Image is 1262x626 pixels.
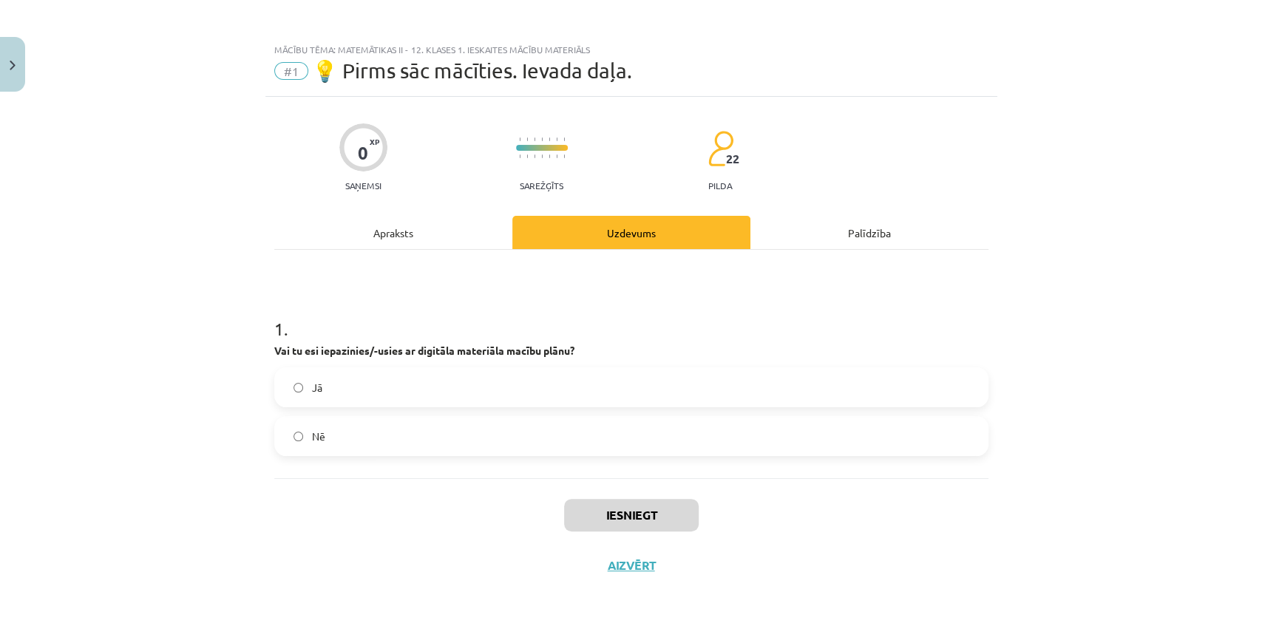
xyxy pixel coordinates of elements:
[563,137,565,141] img: icon-short-line-57e1e144782c952c97e751825c79c345078a6d821885a25fce030b3d8c18986b.svg
[556,154,557,158] img: icon-short-line-57e1e144782c952c97e751825c79c345078a6d821885a25fce030b3d8c18986b.svg
[10,61,16,70] img: icon-close-lesson-0947bae3869378f0d4975bcd49f059093ad1ed9edebbc8119c70593378902aed.svg
[563,154,565,158] img: icon-short-line-57e1e144782c952c97e751825c79c345078a6d821885a25fce030b3d8c18986b.svg
[519,137,520,141] img: icon-short-line-57e1e144782c952c97e751825c79c345078a6d821885a25fce030b3d8c18986b.svg
[274,44,988,55] div: Mācību tēma: Matemātikas ii - 12. klases 1. ieskaites mācību materiāls
[294,383,303,392] input: Jā
[534,137,535,141] img: icon-short-line-57e1e144782c952c97e751825c79c345078a6d821885a25fce030b3d8c18986b.svg
[526,137,528,141] img: icon-short-line-57e1e144782c952c97e751825c79c345078a6d821885a25fce030b3d8c18986b.svg
[541,154,543,158] img: icon-short-line-57e1e144782c952c97e751825c79c345078a6d821885a25fce030b3d8c18986b.svg
[294,432,303,441] input: Nē
[274,62,308,80] span: #1
[603,558,659,573] button: Aizvērt
[750,216,988,249] div: Palīdzība
[549,154,550,158] img: icon-short-line-57e1e144782c952c97e751825c79c345078a6d821885a25fce030b3d8c18986b.svg
[339,180,387,191] p: Saņemsi
[274,216,512,249] div: Apraksts
[312,429,325,444] span: Nē
[274,293,988,338] h1: 1 .
[534,154,535,158] img: icon-short-line-57e1e144782c952c97e751825c79c345078a6d821885a25fce030b3d8c18986b.svg
[726,152,739,166] span: 22
[549,137,550,141] img: icon-short-line-57e1e144782c952c97e751825c79c345078a6d821885a25fce030b3d8c18986b.svg
[556,137,557,141] img: icon-short-line-57e1e144782c952c97e751825c79c345078a6d821885a25fce030b3d8c18986b.svg
[512,216,750,249] div: Uzdevums
[708,130,733,167] img: students-c634bb4e5e11cddfef0936a35e636f08e4e9abd3cc4e673bd6f9a4125e45ecb1.svg
[564,499,699,531] button: Iesniegt
[274,344,574,357] strong: Vai tu esi iepazinies/-usies ar digitāla materiāla macību plānu?
[541,137,543,141] img: icon-short-line-57e1e144782c952c97e751825c79c345078a6d821885a25fce030b3d8c18986b.svg
[526,154,528,158] img: icon-short-line-57e1e144782c952c97e751825c79c345078a6d821885a25fce030b3d8c18986b.svg
[312,58,632,83] span: 💡 Pirms sāc mācīties. Ievada daļa.
[520,180,563,191] p: Sarežģīts
[708,180,732,191] p: pilda
[312,380,322,395] span: Jā
[358,143,368,163] div: 0
[370,137,379,146] span: XP
[519,154,520,158] img: icon-short-line-57e1e144782c952c97e751825c79c345078a6d821885a25fce030b3d8c18986b.svg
